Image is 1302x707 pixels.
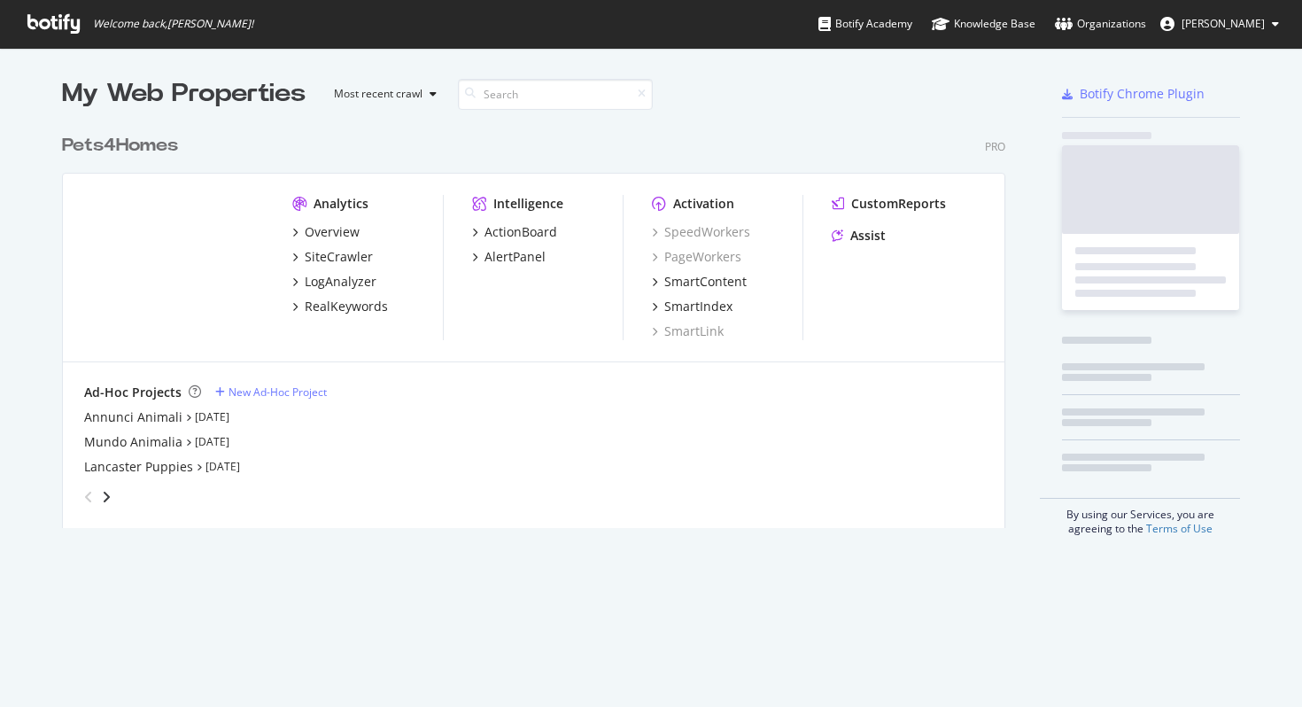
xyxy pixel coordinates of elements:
div: LogAnalyzer [305,273,376,291]
div: Intelligence [493,195,563,213]
div: Activation [673,195,734,213]
a: SmartIndex [652,298,732,315]
div: ActionBoard [484,223,557,241]
a: SmartLink [652,322,724,340]
a: RealKeywords [292,298,388,315]
div: Botify Chrome Plugin [1080,85,1205,103]
a: SmartContent [652,273,747,291]
a: CustomReports [832,195,946,213]
span: Welcome back, [PERSON_NAME] ! [93,17,253,31]
div: SmartContent [664,273,747,291]
div: Assist [850,227,886,245]
span: Norbert Hires [1182,16,1265,31]
div: New Ad-Hoc Project [229,385,327,400]
div: SmartIndex [664,298,732,315]
div: Pets4Homes [62,133,178,159]
a: New Ad-Hoc Project [215,385,327,400]
a: Terms of Use [1146,521,1213,536]
div: Pro [985,139,1005,154]
div: Organizations [1055,15,1146,33]
a: [DATE] [195,434,229,449]
div: Ad-Hoc Projects [84,384,182,401]
div: By using our Services, you are agreeing to the [1040,498,1240,536]
div: angle-right [100,488,112,506]
div: Most recent crawl [334,89,422,99]
a: PageWorkers [652,248,741,266]
div: Overview [305,223,360,241]
a: Botify Chrome Plugin [1062,85,1205,103]
a: SiteCrawler [292,248,373,266]
a: Overview [292,223,360,241]
a: SpeedWorkers [652,223,750,241]
div: Analytics [314,195,368,213]
button: Most recent crawl [320,80,444,108]
div: grid [62,112,1019,528]
div: Knowledge Base [932,15,1035,33]
div: RealKeywords [305,298,388,315]
div: My Web Properties [62,76,306,112]
a: Lancaster Puppies [84,458,193,476]
input: Search [458,79,653,110]
a: Annunci Animali [84,408,182,426]
a: Assist [832,227,886,245]
a: Mundo Animalia [84,433,182,451]
a: AlertPanel [472,248,546,266]
div: AlertPanel [484,248,546,266]
div: angle-left [77,483,100,511]
img: www.pets4homes.co.uk [84,195,264,338]
button: [PERSON_NAME] [1146,10,1293,38]
a: Pets4Homes [62,133,185,159]
div: Botify Academy [818,15,912,33]
a: ActionBoard [472,223,557,241]
a: [DATE] [205,459,240,474]
a: LogAnalyzer [292,273,376,291]
a: [DATE] [195,409,229,424]
div: CustomReports [851,195,946,213]
div: SiteCrawler [305,248,373,266]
